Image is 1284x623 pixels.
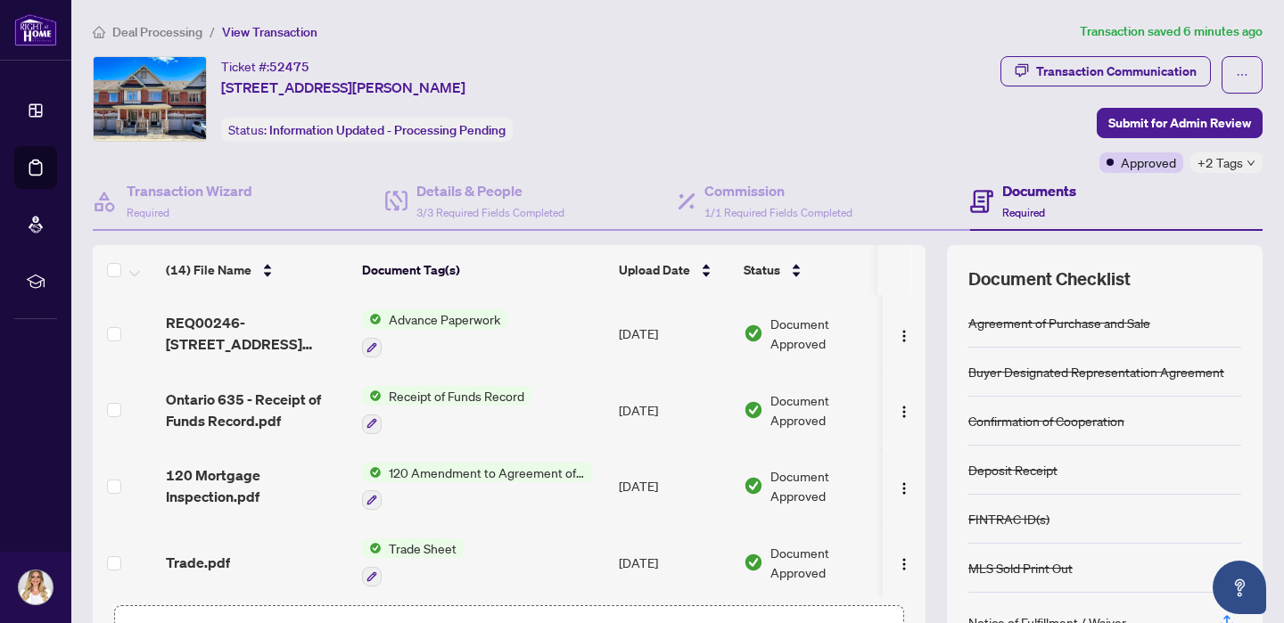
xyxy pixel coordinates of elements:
[1236,69,1248,81] span: ellipsis
[166,464,348,507] span: 120 Mortgage Inspection.pdf
[770,466,881,505] span: Document Approved
[210,21,215,42] li: /
[362,463,593,511] button: Status Icon120 Amendment to Agreement of Purchase and Sale
[382,386,531,406] span: Receipt of Funds Record
[897,481,911,496] img: Logo
[362,463,382,482] img: Status Icon
[897,329,911,343] img: Logo
[382,538,464,558] span: Trade Sheet
[1121,152,1176,172] span: Approved
[1213,561,1266,614] button: Open asap
[362,309,507,357] button: Status IconAdvance Paperwork
[159,245,355,295] th: (14) File Name
[770,390,881,430] span: Document Approved
[770,543,881,582] span: Document Approved
[744,553,763,572] img: Document Status
[166,260,251,280] span: (14) File Name
[362,386,531,434] button: Status IconReceipt of Funds Record
[1002,206,1045,219] span: Required
[890,396,918,424] button: Logo
[269,122,506,138] span: Information Updated - Processing Pending
[382,463,593,482] span: 120 Amendment to Agreement of Purchase and Sale
[362,538,382,558] img: Status Icon
[744,324,763,343] img: Document Status
[127,206,169,219] span: Required
[362,309,382,329] img: Status Icon
[1000,56,1211,86] button: Transaction Communication
[968,313,1150,332] div: Agreement of Purchase and Sale
[1108,109,1251,137] span: Submit for Admin Review
[221,77,465,98] span: [STREET_ADDRESS][PERSON_NAME]
[19,570,53,604] img: Profile Icon
[968,558,1073,578] div: MLS Sold Print Out
[112,24,202,40] span: Deal Processing
[770,314,881,353] span: Document Approved
[744,400,763,420] img: Document Status
[382,309,507,329] span: Advance Paperwork
[744,260,780,280] span: Status
[897,405,911,419] img: Logo
[1198,152,1243,173] span: +2 Tags
[269,59,309,75] span: 52475
[968,266,1131,291] span: Document Checklist
[897,557,911,571] img: Logo
[612,245,737,295] th: Upload Date
[1002,180,1076,201] h4: Documents
[737,245,888,295] th: Status
[94,57,206,141] img: IMG-N12306269_1.jpg
[1097,108,1263,138] button: Submit for Admin Review
[221,118,513,142] div: Status:
[744,476,763,496] img: Document Status
[968,362,1224,381] div: Buyer Designated Representation Agreement
[127,180,252,201] h4: Transaction Wizard
[222,24,317,40] span: View Transaction
[362,538,464,586] button: Status IconTrade Sheet
[1080,21,1263,42] article: Transaction saved 6 minutes ago
[1247,159,1255,168] span: down
[619,260,690,280] span: Upload Date
[416,206,564,219] span: 3/3 Required Fields Completed
[93,26,105,38] span: home
[362,386,382,406] img: Status Icon
[221,56,309,77] div: Ticket #:
[14,13,57,46] img: logo
[166,312,348,355] span: REQ00246-[STREET_ADDRESS][PERSON_NAME]pdf
[890,548,918,577] button: Logo
[704,206,852,219] span: 1/1 Required Fields Completed
[416,180,564,201] h4: Details & People
[612,372,737,448] td: [DATE]
[612,524,737,601] td: [DATE]
[612,295,737,372] td: [DATE]
[166,389,348,431] span: Ontario 635 - Receipt of Funds Record.pdf
[704,180,852,201] h4: Commission
[1036,57,1197,86] div: Transaction Communication
[166,552,230,573] span: Trade.pdf
[355,245,612,295] th: Document Tag(s)
[968,411,1124,430] div: Confirmation of Cooperation
[968,509,1049,529] div: FINTRAC ID(s)
[890,319,918,348] button: Logo
[890,471,918,500] button: Logo
[968,460,1058,480] div: Deposit Receipt
[612,448,737,525] td: [DATE]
